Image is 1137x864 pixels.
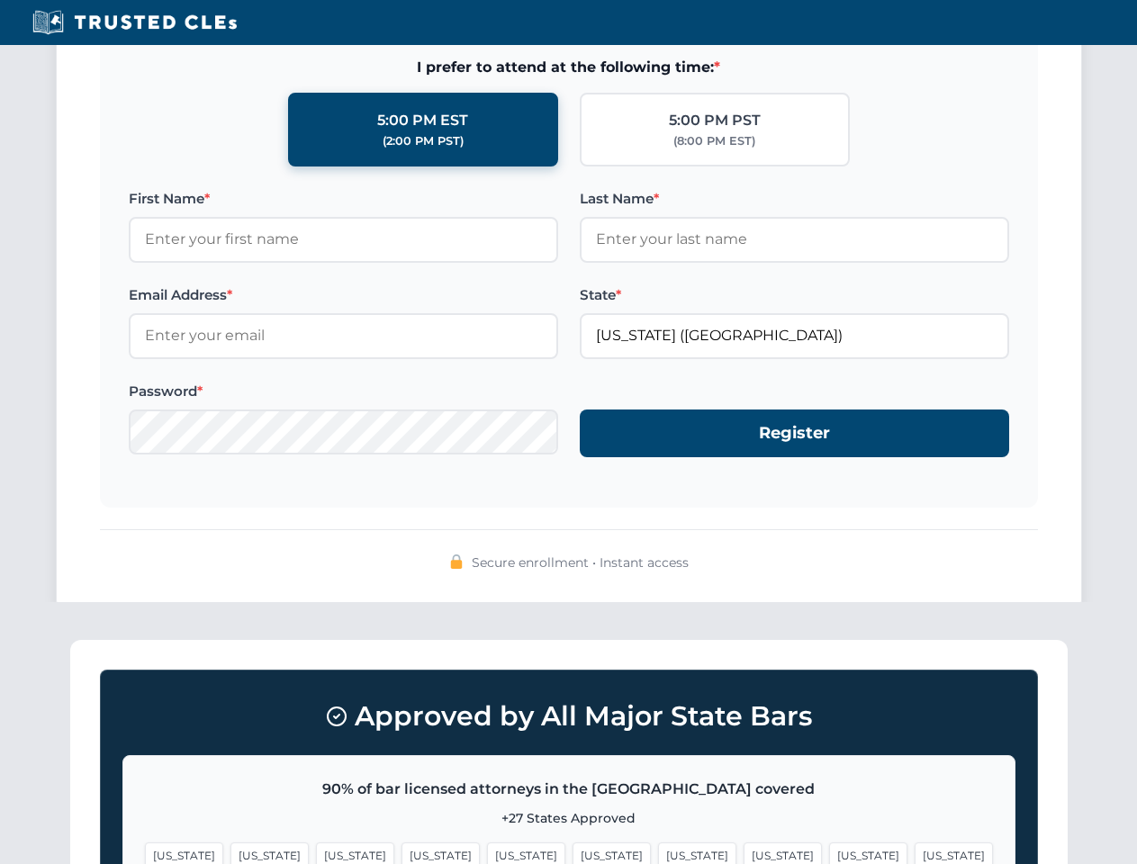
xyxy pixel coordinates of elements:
[669,109,761,132] div: 5:00 PM PST
[580,217,1009,262] input: Enter your last name
[129,313,558,358] input: Enter your email
[129,217,558,262] input: Enter your first name
[129,381,558,402] label: Password
[673,132,755,150] div: (8:00 PM EST)
[122,692,1015,741] h3: Approved by All Major State Bars
[27,9,242,36] img: Trusted CLEs
[145,808,993,828] p: +27 States Approved
[145,778,993,801] p: 90% of bar licensed attorneys in the [GEOGRAPHIC_DATA] covered
[472,553,689,572] span: Secure enrollment • Instant access
[580,313,1009,358] input: Florida (FL)
[580,409,1009,457] button: Register
[377,109,468,132] div: 5:00 PM EST
[580,188,1009,210] label: Last Name
[580,284,1009,306] label: State
[129,188,558,210] label: First Name
[383,132,464,150] div: (2:00 PM PST)
[129,284,558,306] label: Email Address
[449,554,464,569] img: 🔒
[129,56,1009,79] span: I prefer to attend at the following time:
